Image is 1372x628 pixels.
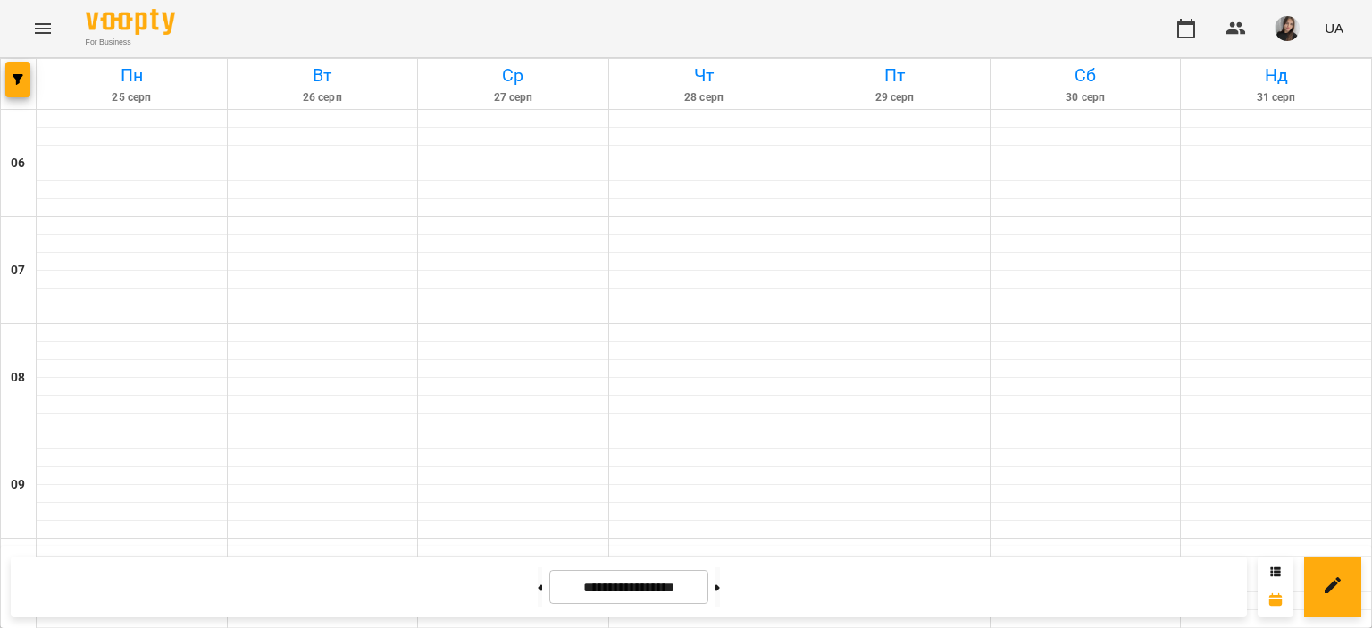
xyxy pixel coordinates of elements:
button: Menu [21,7,64,50]
h6: 28 серп [612,89,797,106]
h6: 29 серп [802,89,987,106]
h6: 25 серп [39,89,224,106]
h6: Пт [802,62,987,89]
h6: Сб [993,62,1178,89]
h6: 26 серп [230,89,415,106]
span: For Business [86,37,175,48]
span: UA [1325,19,1343,38]
img: 8aa039413e5d84697a75987b246b0c39.jpg [1275,16,1300,41]
button: UA [1318,12,1351,45]
h6: 31 серп [1184,89,1368,106]
h6: Нд [1184,62,1368,89]
h6: 09 [11,475,25,495]
h6: Пн [39,62,224,89]
h6: Вт [230,62,415,89]
h6: Чт [612,62,797,89]
h6: 30 серп [993,89,1178,106]
img: Voopty Logo [86,9,175,35]
h6: Ср [421,62,606,89]
h6: 06 [11,154,25,173]
h6: 07 [11,261,25,281]
h6: 08 [11,368,25,388]
h6: 27 серп [421,89,606,106]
